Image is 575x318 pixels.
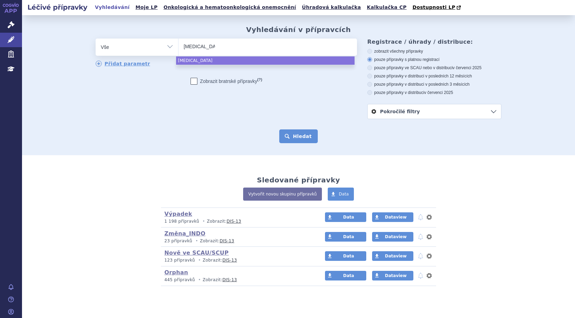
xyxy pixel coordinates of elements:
span: 445 přípravků [164,277,195,282]
a: Přidat parametr [96,61,150,67]
a: DIS-13 [223,277,237,282]
abbr: (?) [257,77,262,82]
span: 1 198 přípravků [164,219,199,224]
a: Změna_INDO [164,230,206,237]
h2: Vyhledávání v přípravcích [246,25,351,34]
label: pouze přípravky s platnou registrací [367,57,501,62]
button: notifikace [417,252,424,260]
button: nastavení [426,233,433,241]
a: Výpadek [164,211,192,217]
a: Pokročilé filtry [368,104,501,119]
a: Vytvořit novou skupinu přípravků [243,188,322,201]
a: Vyhledávání [93,3,132,12]
span: v červenci 2025 [424,90,453,95]
a: Úhradová kalkulačka [300,3,363,12]
span: Data [339,192,349,197]
span: v červenci 2025 [453,65,481,70]
p: Zobrazit: [164,277,312,283]
a: DIS-13 [227,219,241,224]
a: DIS-13 [220,238,234,243]
span: 23 přípravků [164,238,192,243]
p: Zobrazit: [164,219,312,224]
a: Dataview [372,212,413,222]
span: Data [343,273,354,278]
button: nastavení [426,272,433,280]
button: notifikace [417,272,424,280]
a: Dataview [372,232,413,242]
span: Dostupnosti LP [412,4,455,10]
h2: Léčivé přípravky [22,2,93,12]
h3: Registrace / úhrady / distribuce: [367,39,501,45]
button: notifikace [417,213,424,221]
label: pouze přípravky v distribuci v posledních 3 měsících [367,82,501,87]
label: Zobrazit bratrské přípravky [191,78,262,85]
label: pouze přípravky ve SCAU nebo v distribuci [367,65,501,71]
a: Data [325,271,366,280]
button: nastavení [426,213,433,221]
a: Kalkulačka CP [365,3,409,12]
a: Dataview [372,271,413,280]
a: Onkologická a hematoonkologická onemocnění [161,3,298,12]
span: Dataview [385,273,406,278]
span: Data [343,254,354,258]
span: Dataview [385,254,406,258]
i: • [196,277,203,283]
button: Hledat [279,129,318,143]
a: DIS-13 [223,258,237,263]
label: zobrazit všechny přípravky [367,49,501,54]
button: notifikace [417,233,424,241]
span: Dataview [385,234,406,239]
a: Data [328,188,354,201]
i: • [194,238,200,244]
a: Orphan [164,269,188,276]
h2: Sledované přípravky [257,176,340,184]
a: Dataview [372,251,413,261]
label: pouze přípravky v distribuci v posledních 12 měsících [367,73,501,79]
label: pouze přípravky v distribuci [367,90,501,95]
a: Nově ve SCAU/SCUP [164,250,229,256]
span: Data [343,234,354,239]
a: Dostupnosti LP [410,3,464,12]
p: Zobrazit: [164,238,312,244]
li: [MEDICAL_DATA] [176,56,355,65]
span: Data [343,215,354,220]
i: • [196,257,203,263]
a: Moje LP [133,3,160,12]
span: 123 přípravků [164,258,195,263]
button: nastavení [426,252,433,260]
a: Data [325,251,366,261]
p: Zobrazit: [164,257,312,263]
span: Dataview [385,215,406,220]
a: Data [325,232,366,242]
a: Data [325,212,366,222]
i: • [200,219,207,224]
